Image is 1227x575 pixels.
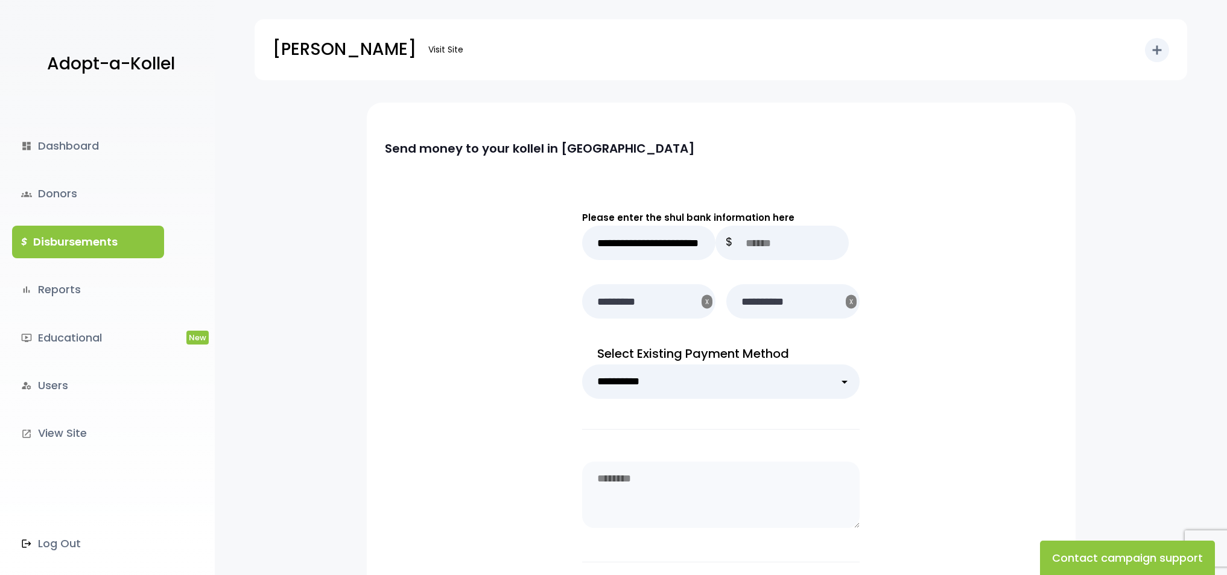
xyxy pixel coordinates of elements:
[715,226,743,260] p: $
[273,34,416,65] p: [PERSON_NAME]
[582,343,860,364] p: Select Existing Payment Method
[12,527,164,560] a: Log Out
[1150,43,1164,57] i: add
[12,130,164,162] a: dashboardDashboard
[12,322,164,354] a: ondemand_videoEducationalNew
[186,331,209,345] span: New
[12,273,164,306] a: bar_chartReports
[12,177,164,210] a: groupsDonors
[846,295,857,309] button: X
[702,295,712,309] button: X
[12,369,164,402] a: manage_accountsUsers
[21,284,32,295] i: bar_chart
[21,332,32,343] i: ondemand_video
[21,189,32,200] span: groups
[582,209,860,226] p: Please enter the shul bank information here
[1145,38,1169,62] button: add
[12,417,164,450] a: launchView Site
[1040,541,1215,575] button: Contact campaign support
[47,49,175,79] p: Adopt-a-Kollel
[21,233,27,251] i: $
[41,35,175,94] a: Adopt-a-Kollel
[21,380,32,391] i: manage_accounts
[12,226,164,258] a: $Disbursements
[21,428,32,439] i: launch
[21,141,32,151] i: dashboard
[422,38,469,62] a: Visit Site
[385,139,1029,158] p: Send money to your kollel in [GEOGRAPHIC_DATA]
